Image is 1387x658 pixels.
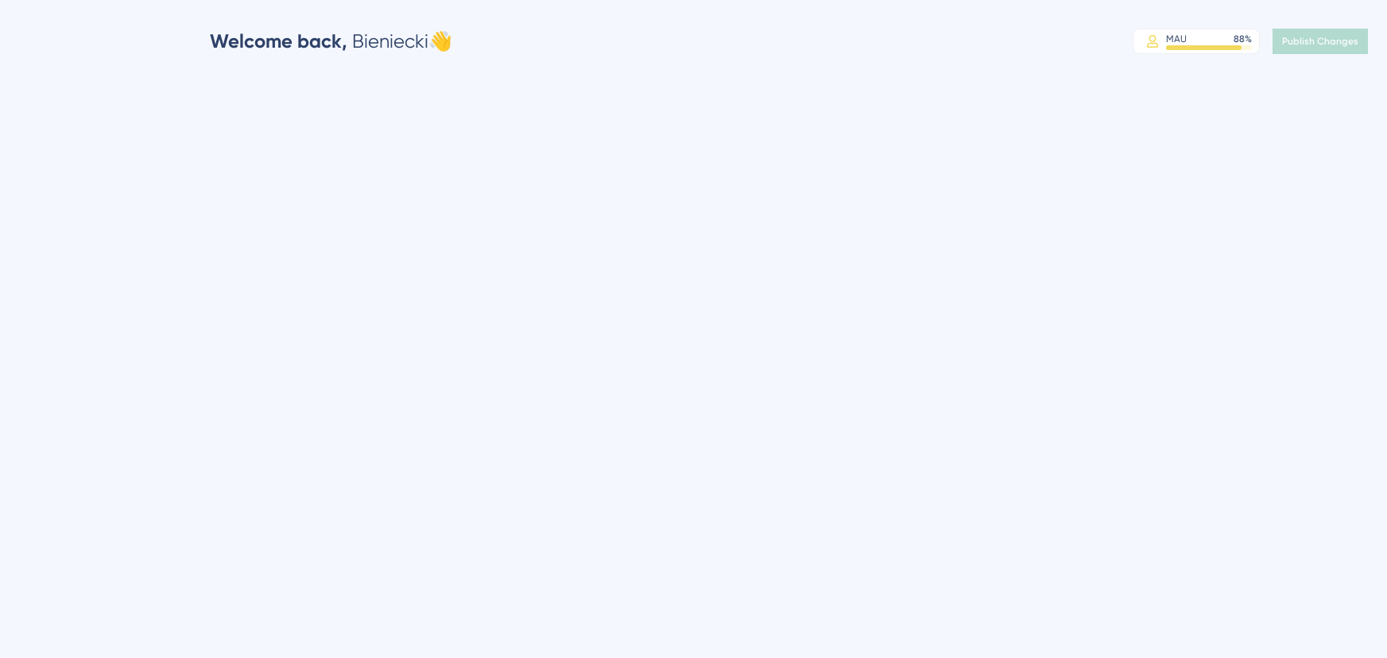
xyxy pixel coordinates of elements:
[210,29,452,54] div: Bieniecki 👋
[1273,29,1368,54] button: Publish Changes
[1234,33,1252,45] div: 88 %
[1282,35,1358,48] span: Publish Changes
[210,29,347,52] span: Welcome back,
[1166,33,1187,45] div: MAU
